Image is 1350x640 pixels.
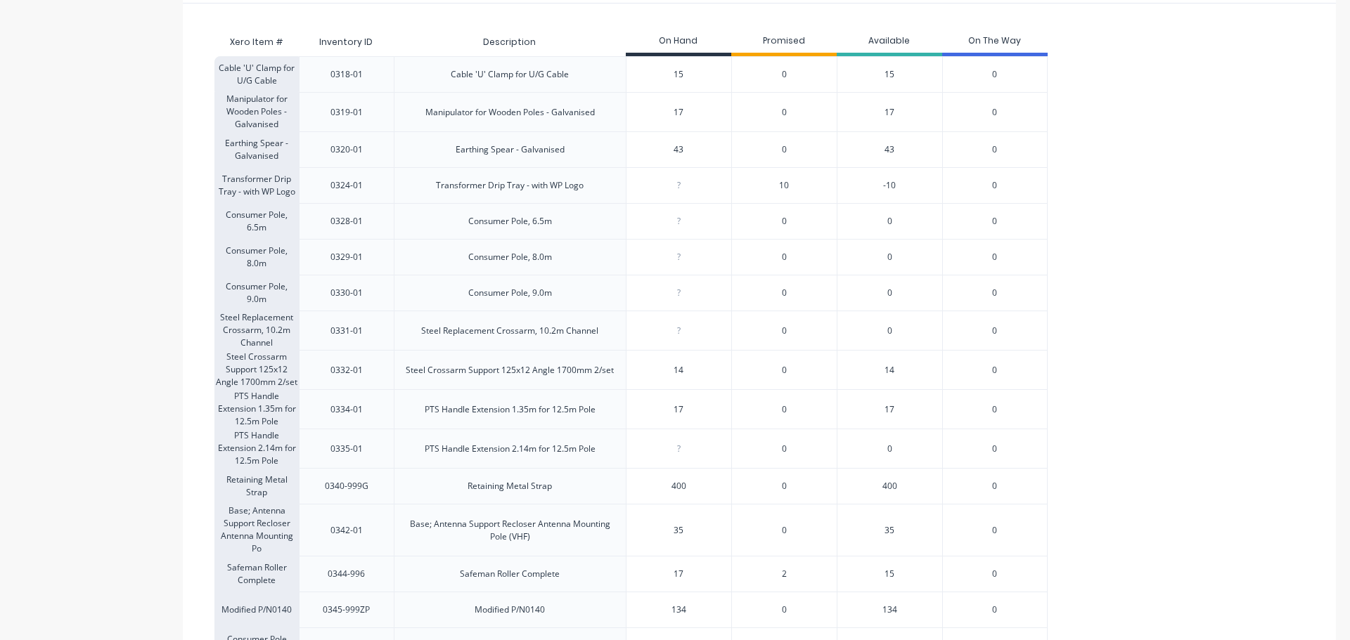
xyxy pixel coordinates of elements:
[626,513,731,548] div: 35
[214,92,299,131] div: Manipulator for Wooden Poles - Galvanised
[214,592,299,627] div: Modified P/N0140
[330,443,363,455] div: 0335-01
[626,57,731,92] div: 15
[214,275,299,311] div: Consumer Pole, 9.0m
[626,95,731,130] div: 17
[214,56,299,92] div: Cable 'U' Clamp for U/G Cable
[406,518,615,543] div: Base; Antenna Support Recloser Antenna Mounting Pole (VHF)
[468,480,552,492] div: Retaining Metal Strap
[782,215,787,228] span: 0
[942,28,1048,56] div: On The Way
[308,25,384,60] div: Inventory ID
[782,443,787,455] span: 0
[330,403,363,416] div: 0334-01
[626,313,731,348] div: ?
[837,239,942,275] div: 0
[837,275,942,311] div: 0
[626,204,731,239] div: ?
[779,179,789,192] span: 10
[837,131,942,167] div: 43
[468,287,552,299] div: Consumer Pole, 9.0m
[214,429,299,468] div: PTS Handle Extension 2.14m for 12.5m Pole
[626,168,731,203] div: ?
[626,556,731,592] div: 17
[626,392,731,427] div: 17
[330,251,363,263] div: 0329-01
[992,443,997,455] span: 0
[992,480,997,492] span: 0
[468,251,552,263] div: Consumer Pole, 8.0m
[782,403,787,416] span: 0
[837,592,942,627] div: 134
[214,350,299,389] div: Steel Crossarm Support 125x12 Angle 1700mm 2/set
[330,179,363,192] div: 0324-01
[425,403,596,416] div: PTS Handle Extension 1.35m for 12.5m Pole
[214,311,299,350] div: Steel Replacement Crossarm, 10.2m Channel
[992,143,997,156] span: 0
[330,68,363,81] div: 0318-01
[626,28,731,56] div: On Hand
[782,603,787,616] span: 0
[406,364,614,377] div: Steel Crossarm Support 125x12 Angle 1700mm 2/set
[992,215,997,228] span: 0
[992,68,997,81] span: 0
[626,132,731,167] div: 43
[330,215,363,228] div: 0328-01
[328,568,365,580] div: 0344-996
[214,468,299,504] div: Retaining Metal Strap
[468,215,552,228] div: Consumer Pole, 6.5m
[626,431,731,466] div: ?
[992,403,997,416] span: 0
[323,603,370,616] div: 0345-999ZP
[214,556,299,592] div: Safeman Roller Complete
[330,287,363,299] div: 0330-01
[837,504,942,556] div: 35
[214,203,299,239] div: Consumer Pole, 6.5m
[837,556,942,592] div: 15
[782,106,787,119] span: 0
[992,364,997,377] span: 0
[782,143,787,156] span: 0
[330,143,363,156] div: 0320-01
[992,524,997,537] span: 0
[782,68,787,81] span: 0
[837,389,942,429] div: 17
[425,106,595,119] div: Manipulator for Wooden Poles - Galvanised
[456,143,565,156] div: Earthing Spear - Galvanised
[837,203,942,239] div: 0
[436,179,584,192] div: Transformer Drip Tray - with WP Logo
[472,25,547,60] div: Description
[782,325,787,337] span: 0
[782,287,787,299] span: 0
[992,106,997,119] span: 0
[837,92,942,131] div: 17
[837,468,942,504] div: 400
[782,364,787,377] span: 0
[626,240,731,275] div: ?
[460,568,560,580] div: Safeman Roller Complete
[731,28,837,56] div: Promised
[214,239,299,275] div: Consumer Pole, 8.0m
[451,68,569,81] div: Cable 'U' Clamp for U/G Cable
[330,364,363,377] div: 0332-01
[330,524,363,537] div: 0342-01
[421,325,598,337] div: Steel Replacement Crossarm, 10.2m Channel
[782,568,787,580] span: 2
[837,28,942,56] div: Available
[992,251,997,263] span: 0
[214,28,299,56] div: Xero Item #
[626,469,731,504] div: 400
[475,603,545,616] div: Modified P/N0140
[214,167,299,203] div: Transformer Drip Tray - with WP Logo
[992,179,997,192] span: 0
[626,592,731,627] div: 134
[325,480,368,492] div: 0340-999G
[330,106,363,119] div: 0319-01
[837,56,942,92] div: 15
[992,287,997,299] span: 0
[837,350,942,389] div: 14
[837,429,942,468] div: 0
[214,389,299,429] div: PTS Handle Extension 1.35m for 12.5m Pole
[214,131,299,167] div: Earthing Spear - Galvanised
[837,311,942,350] div: 0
